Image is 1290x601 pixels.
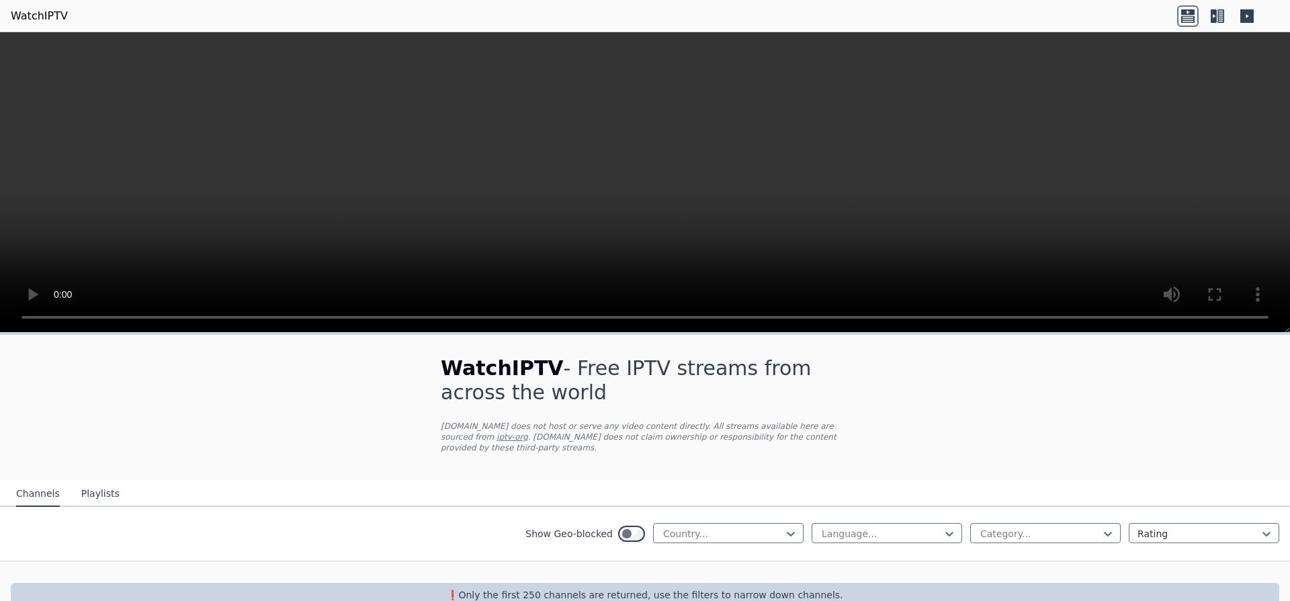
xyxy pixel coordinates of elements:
h1: - Free IPTV streams from across the world [441,356,849,405]
p: [DOMAIN_NAME] does not host or serve any video content directly. All streams available here are s... [441,421,849,453]
a: WatchIPTV [11,8,68,24]
button: Channels [16,481,60,507]
a: iptv-org [497,432,528,442]
span: WatchIPTV [441,356,564,380]
button: Playlists [81,481,120,507]
label: Show Geo-blocked [525,527,613,540]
